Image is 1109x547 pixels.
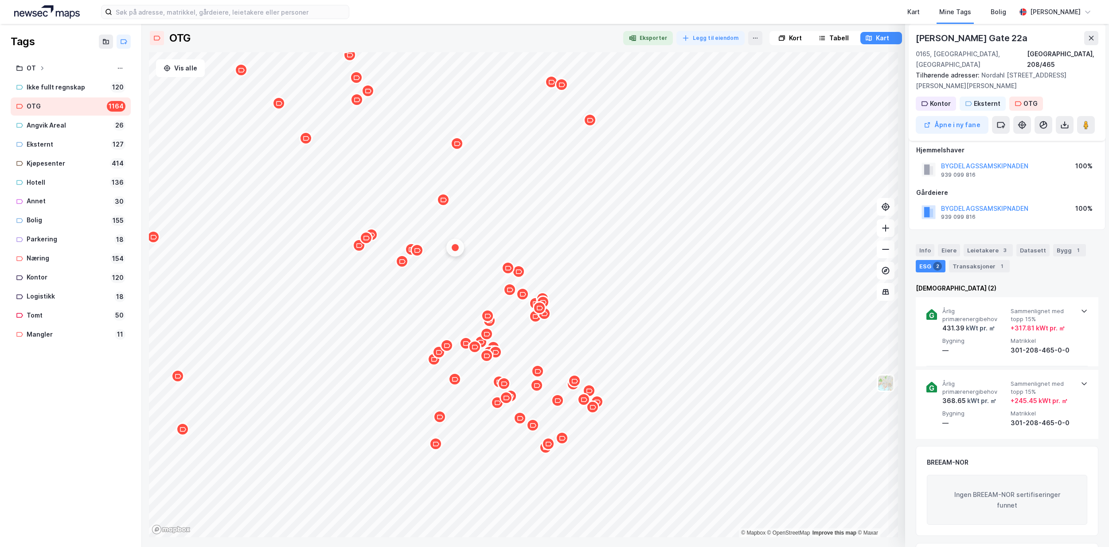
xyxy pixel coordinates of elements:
[361,84,375,97] div: Map marker
[555,78,568,91] div: Map marker
[933,262,942,271] div: 2
[433,410,446,423] div: Map marker
[432,345,445,359] div: Map marker
[27,253,107,264] div: Næring
[539,441,552,454] div: Map marker
[533,301,546,314] div: Map marker
[14,5,80,19] img: logo.a4113a55bc3d86da70a041830d287a7e.svg
[1011,418,1075,428] div: 301-208-465-0-0
[176,423,189,436] div: Map marker
[11,249,131,268] a: Næring154
[916,49,1027,70] div: 0165, [GEOGRAPHIC_DATA], [GEOGRAPHIC_DATA]
[11,78,131,97] a: Ikke fullt regnskap120
[991,7,1006,17] div: Bolig
[497,377,511,390] div: Map marker
[474,335,488,349] div: Map marker
[767,530,810,536] a: OpenStreetMap
[1030,7,1081,17] div: [PERSON_NAME]
[1065,504,1109,547] iframe: Chat Widget
[111,215,125,226] div: 155
[272,97,285,110] div: Map marker
[27,101,103,112] div: OTG
[916,116,988,134] button: Åpne i ny fane
[27,177,106,188] div: Hotell
[907,7,920,17] div: Kart
[27,272,107,283] div: Kontor
[876,33,889,43] div: Kart
[481,309,494,322] div: Map marker
[459,337,472,350] div: Map marker
[114,291,125,302] div: 18
[545,75,558,89] div: Map marker
[965,323,995,334] div: kWt pr. ㎡
[939,7,971,17] div: Mine Tags
[110,253,125,264] div: 154
[974,98,1000,109] div: Eksternt
[113,196,125,207] div: 30
[27,158,106,169] div: Kjøpesenter
[916,31,1029,45] div: [PERSON_NAME] Gate 22a
[789,33,802,43] div: Kort
[542,437,555,450] div: Map marker
[930,98,951,109] div: Kontor
[11,174,131,192] a: Hotell136
[11,136,131,154] a: Eksternt127
[491,396,504,409] div: Map marker
[437,193,450,206] div: Map marker
[1011,396,1068,406] div: + 245.45 kWt pr. ㎡
[1011,345,1075,356] div: 301-208-465-0-0
[829,33,849,43] div: Tabell
[1000,246,1009,255] div: 3
[1011,380,1075,396] span: Sammenlignet med topp 15%
[526,419,539,432] div: Map marker
[110,177,125,188] div: 136
[1011,337,1075,345] span: Matrikkel
[352,239,366,252] div: Map marker
[113,120,125,131] div: 26
[27,291,111,302] div: Logistikk
[583,113,597,127] div: Map marker
[942,418,1007,428] div: —
[1011,323,1065,334] div: + 317.81 kWt pr. ㎡
[410,244,424,257] div: Map marker
[530,379,543,392] div: Map marker
[590,395,604,408] div: Map marker
[942,396,996,406] div: 368.65
[487,341,500,354] div: Map marker
[504,389,517,403] div: Map marker
[1027,49,1098,70] div: [GEOGRAPHIC_DATA], 208/465
[11,306,131,325] a: Tomt50
[11,287,131,306] a: Logistikk18
[555,431,569,445] div: Map marker
[812,530,856,536] a: Improve this map
[11,116,131,135] a: Angvik Areal26
[1011,307,1075,323] span: Sammenlignet med topp 15%
[741,530,765,536] a: Mapbox
[1065,504,1109,547] div: Kontrollprogram for chat
[964,244,1013,256] div: Leietakere
[27,63,36,74] div: OT
[916,71,981,79] span: Tilhørende adresser:
[113,310,125,321] div: 50
[450,137,464,150] div: Map marker
[365,228,378,241] div: Map marker
[858,530,878,536] a: Maxar
[927,457,968,468] div: BREEAM-NOR
[531,365,544,378] div: Map marker
[1016,244,1050,256] div: Datasett
[11,211,131,229] a: Bolig155
[27,196,109,207] div: Annet
[107,101,125,112] div: 1164
[623,31,673,45] button: Eksporter
[938,244,960,256] div: Eiere
[941,171,976,178] div: 939 099 816
[11,155,131,173] a: Kjøpesenter414
[171,369,184,383] div: Map marker
[513,411,527,425] div: Map marker
[1075,203,1093,214] div: 100%
[877,375,894,392] img: Z
[942,380,1007,396] span: Årlig primærenergibehov
[512,265,525,278] div: Map marker
[27,120,110,131] div: Angvik Areal
[480,349,493,362] div: Map marker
